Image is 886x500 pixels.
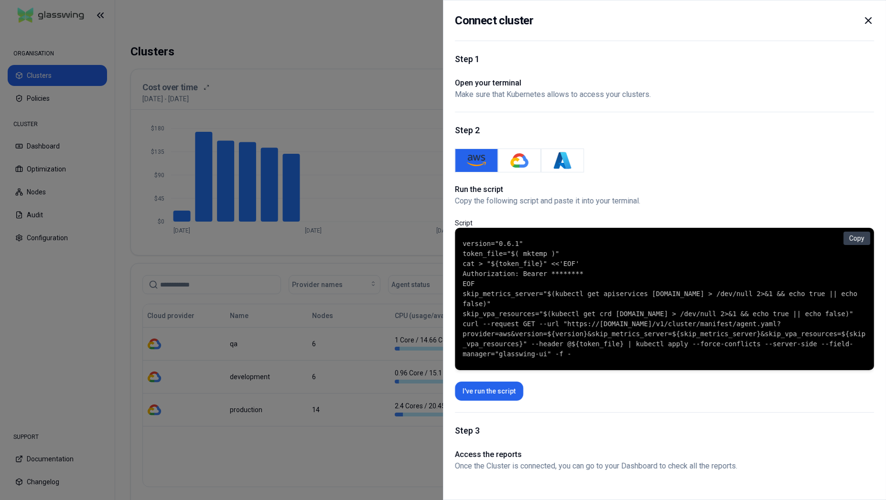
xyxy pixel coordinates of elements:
p: Make sure that Kubernetes allows to access your clusters. [455,89,651,100]
h1: Open your terminal [455,77,651,89]
p: Script [455,218,874,228]
button: AWS [455,149,498,172]
button: GKE [498,149,541,172]
h1: Access the reports [455,449,874,460]
button: Copy [843,232,870,245]
button: Azure [541,149,584,172]
h1: Step 2 [455,124,874,137]
p: Once the Cluster is connected, you can go to your Dashboard to check all the reports. [455,460,874,472]
h1: Step 1 [455,53,874,66]
h1: Run the script [455,184,874,195]
img: AWS [467,151,486,170]
p: Copy the following script and paste it into your terminal. [455,195,874,207]
h2: Connect cluster [455,12,533,29]
button: I've run the script [455,382,523,401]
img: Azure [553,151,572,170]
img: GKE [510,151,529,170]
code: version="0.6.1" token_file="$( mktemp )" cat > "${token_file}" <<'EOF' Authorization: Bearer ****... [463,239,866,359]
h1: Step 3 [455,424,874,437]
